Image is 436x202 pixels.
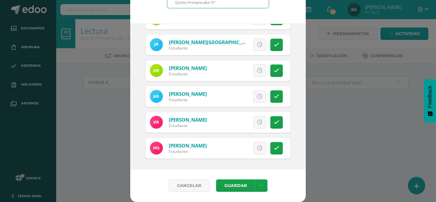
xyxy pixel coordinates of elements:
[150,90,163,103] img: 73a28e277a5d869484fe126de1c13f7a.png
[169,65,207,71] a: [PERSON_NAME]
[169,123,207,128] div: Estudiante
[150,38,163,51] img: c617f70d86aebc3b29562541269e6dcb.png
[169,45,245,51] div: Estudiante
[169,179,210,192] a: Cancelar
[169,149,207,154] div: Estudiante
[150,64,163,77] img: c50b6eba3de8fa2bf504145765b384d6.png
[424,79,436,123] button: Feedback - Mostrar encuesta
[427,86,433,108] span: Feedback
[150,116,163,129] img: a5e28114ce30b99df7de41ca6e3fa093.png
[150,142,163,154] img: c1bb659008a9ac28b0ee97b685d4acf1.png
[223,39,241,51] span: Excusa
[169,71,207,77] div: Estudiante
[223,65,241,77] span: Excusa
[169,97,207,102] div: Estudiante
[169,39,256,45] a: [PERSON_NAME][GEOGRAPHIC_DATA]
[216,179,255,192] button: Guardar
[223,116,241,128] span: Excusa
[169,116,207,123] a: [PERSON_NAME]
[169,91,207,97] a: [PERSON_NAME]
[223,142,241,154] span: Excusa
[169,142,207,149] a: [PERSON_NAME]
[223,91,241,102] span: Excusa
